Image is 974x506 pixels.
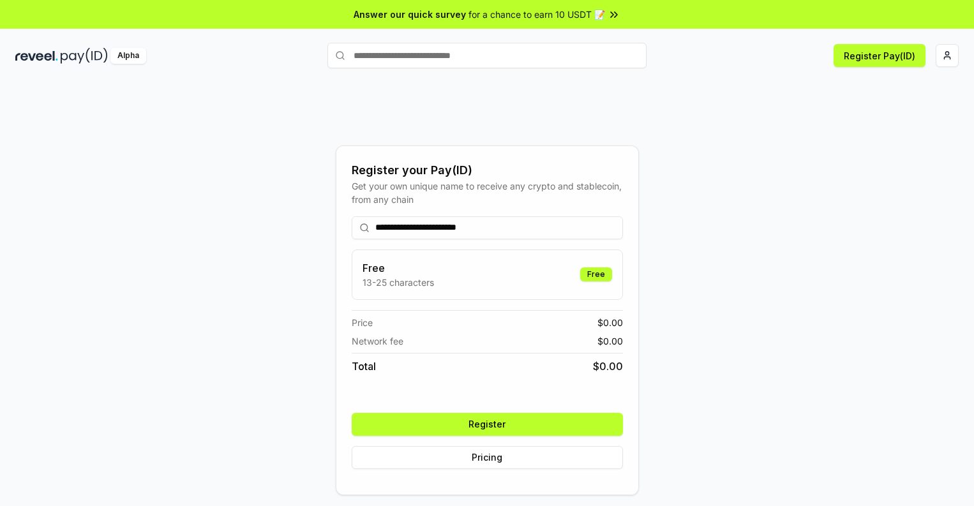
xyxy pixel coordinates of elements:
[580,267,612,281] div: Free
[834,44,925,67] button: Register Pay(ID)
[363,260,434,276] h3: Free
[597,334,623,348] span: $ 0.00
[352,179,623,206] div: Get your own unique name to receive any crypto and stablecoin, from any chain
[352,334,403,348] span: Network fee
[352,446,623,469] button: Pricing
[352,359,376,374] span: Total
[363,276,434,289] p: 13-25 characters
[15,48,58,64] img: reveel_dark
[352,316,373,329] span: Price
[597,316,623,329] span: $ 0.00
[354,8,466,21] span: Answer our quick survey
[352,161,623,179] div: Register your Pay(ID)
[61,48,108,64] img: pay_id
[468,8,605,21] span: for a chance to earn 10 USDT 📝
[352,413,623,436] button: Register
[593,359,623,374] span: $ 0.00
[110,48,146,64] div: Alpha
